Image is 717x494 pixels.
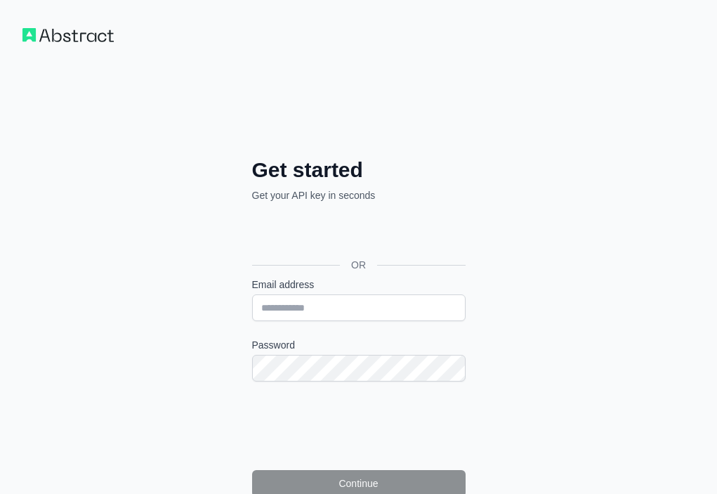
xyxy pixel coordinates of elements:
iframe: Przycisk Zaloguj się przez Google [245,218,470,249]
span: OR [340,258,377,272]
label: Password [252,338,466,352]
iframe: reCAPTCHA [252,398,466,453]
h2: Get started [252,157,466,183]
label: Email address [252,278,466,292]
p: Get your API key in seconds [252,188,466,202]
img: Workflow [22,28,114,42]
